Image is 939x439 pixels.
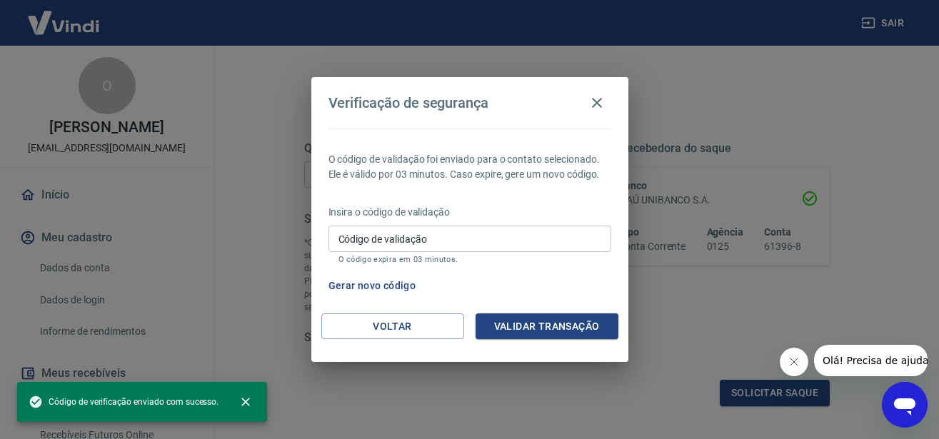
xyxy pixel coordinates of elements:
[328,205,611,220] p: Insira o código de validação
[328,94,489,111] h4: Verificação de segurança
[814,345,928,376] iframe: Mensagem da empresa
[29,395,219,409] span: Código de verificação enviado com sucesso.
[323,273,422,299] button: Gerar novo código
[780,348,808,376] iframe: Fechar mensagem
[476,313,618,340] button: Validar transação
[328,152,611,182] p: O código de validação foi enviado para o contato selecionado. Ele é válido por 03 minutos. Caso e...
[338,255,601,264] p: O código expira em 03 minutos.
[321,313,464,340] button: Voltar
[9,10,120,21] span: Olá! Precisa de ajuda?
[230,386,261,418] button: close
[882,382,928,428] iframe: Botão para abrir a janela de mensagens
